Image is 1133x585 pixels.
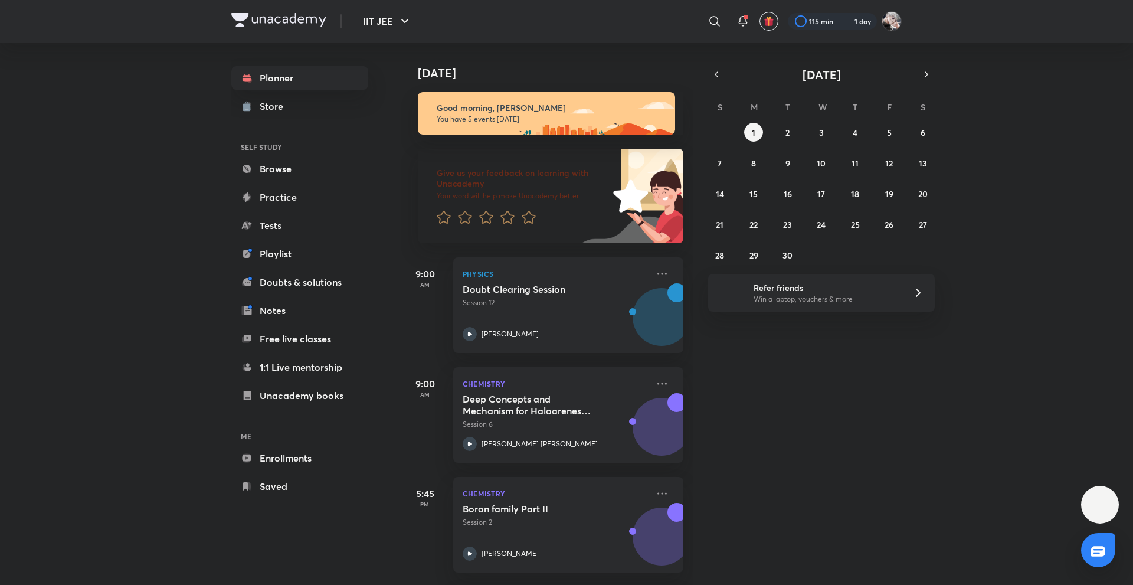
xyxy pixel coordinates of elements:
[1093,498,1107,512] img: ttu
[437,103,664,113] h6: Good morning, [PERSON_NAME]
[817,219,826,230] abbr: September 24, 2025
[573,149,683,243] img: feedback_image
[778,184,797,203] button: September 16, 2025
[618,283,683,365] img: unacademy
[752,127,755,138] abbr: September 1, 2025
[231,66,368,90] a: Planner
[913,123,932,142] button: September 6, 2025
[618,393,683,475] img: unacademy
[846,184,865,203] button: September 18, 2025
[401,501,448,508] p: PM
[744,246,763,264] button: September 29, 2025
[749,188,758,200] abbr: September 15, 2025
[851,219,860,230] abbr: September 25, 2025
[880,123,899,142] button: September 5, 2025
[710,215,729,234] button: September 21, 2025
[463,298,648,308] p: Session 12
[754,294,899,305] p: Win a laptop, vouchers & more
[418,92,675,135] img: morning
[913,215,932,234] button: September 27, 2025
[260,99,290,113] div: Store
[437,191,609,201] p: Your word will help make Unacademy better
[418,66,695,80] h4: [DATE]
[853,102,857,113] abbr: Thursday
[231,327,368,351] a: Free live classes
[840,15,852,27] img: streak
[882,11,902,31] img: Navin Raj
[751,158,756,169] abbr: September 8, 2025
[744,153,763,172] button: September 8, 2025
[231,384,368,407] a: Unacademy books
[803,67,841,83] span: [DATE]
[710,153,729,172] button: September 7, 2025
[401,281,448,288] p: AM
[463,377,648,391] p: Chemistry
[921,102,925,113] abbr: Saturday
[231,426,368,446] h6: ME
[919,219,927,230] abbr: September 27, 2025
[231,214,368,237] a: Tests
[885,188,893,200] abbr: September 19, 2025
[231,157,368,181] a: Browse
[918,188,928,200] abbr: September 20, 2025
[463,283,610,295] h5: Doubt Clearing Session
[817,188,825,200] abbr: September 17, 2025
[885,219,893,230] abbr: September 26, 2025
[744,184,763,203] button: September 15, 2025
[463,267,648,281] p: Physics
[231,94,368,118] a: Store
[618,503,683,584] img: unacademy
[716,188,724,200] abbr: September 14, 2025
[401,486,448,501] h5: 5:45
[812,153,831,172] button: September 10, 2025
[785,102,790,113] abbr: Tuesday
[851,188,859,200] abbr: September 18, 2025
[785,158,790,169] abbr: September 9, 2025
[913,153,932,172] button: September 13, 2025
[718,102,722,113] abbr: Sunday
[231,355,368,379] a: 1:1 Live mentorship
[231,299,368,322] a: Notes
[231,185,368,209] a: Practice
[231,446,368,470] a: Enrollments
[482,548,539,559] p: [PERSON_NAME]
[401,267,448,281] h5: 9:00
[812,123,831,142] button: September 3, 2025
[759,12,778,31] button: avatar
[231,137,368,157] h6: SELF STUDY
[846,215,865,234] button: September 25, 2025
[783,219,792,230] abbr: September 23, 2025
[853,127,857,138] abbr: September 4, 2025
[744,123,763,142] button: September 1, 2025
[231,13,326,27] img: Company Logo
[710,246,729,264] button: September 28, 2025
[749,219,758,230] abbr: September 22, 2025
[782,250,793,261] abbr: September 30, 2025
[463,517,648,528] p: Session 2
[231,270,368,294] a: Doubts & solutions
[764,16,774,27] img: avatar
[725,66,918,83] button: [DATE]
[880,153,899,172] button: September 12, 2025
[231,242,368,266] a: Playlist
[715,250,724,261] abbr: September 28, 2025
[785,127,790,138] abbr: September 2, 2025
[437,115,664,124] p: You have 5 events [DATE]
[778,246,797,264] button: September 30, 2025
[778,123,797,142] button: September 2, 2025
[401,377,448,391] h5: 9:00
[231,13,326,30] a: Company Logo
[919,158,927,169] abbr: September 13, 2025
[754,282,899,294] h6: Refer friends
[482,439,598,449] p: [PERSON_NAME] [PERSON_NAME]
[710,184,729,203] button: September 14, 2025
[812,184,831,203] button: September 17, 2025
[880,184,899,203] button: September 19, 2025
[482,329,539,339] p: [PERSON_NAME]
[437,168,609,189] h6: Give us your feedback on learning with Unacademy
[744,215,763,234] button: September 22, 2025
[913,184,932,203] button: September 20, 2025
[749,250,758,261] abbr: September 29, 2025
[718,281,741,305] img: referral
[716,219,723,230] abbr: September 21, 2025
